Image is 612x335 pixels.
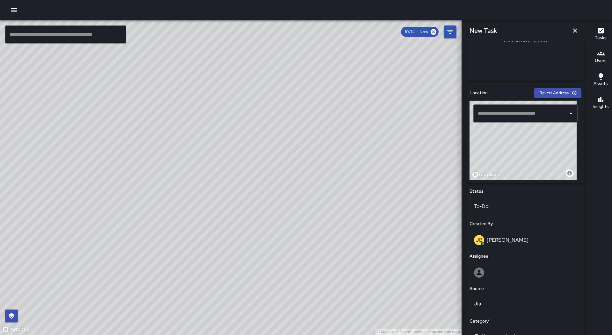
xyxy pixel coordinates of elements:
button: Open [566,109,575,118]
h6: Status [470,188,484,195]
h6: Users [595,57,607,64]
h6: Created By [470,220,493,227]
h6: Insights [593,103,609,110]
span: 10/14 — Now [401,29,432,35]
h6: Category [470,318,489,325]
p: To-Do [474,203,577,210]
p: Jia [474,300,577,308]
h6: Location [470,89,488,96]
button: Insights [589,92,612,115]
button: Tasks [589,23,612,46]
button: Revert Address [534,88,581,98]
p: [PERSON_NAME] [487,237,528,243]
button: Users [589,46,612,69]
h6: Tasks [595,34,607,41]
button: Assets [589,69,612,92]
h6: Source [470,285,484,292]
button: Filters [444,25,456,38]
h6: Assignee [470,253,488,260]
h6: Assets [594,80,608,87]
p: JB [476,236,483,244]
div: 10/14 — Now [401,27,439,37]
h6: New Task [470,25,497,36]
